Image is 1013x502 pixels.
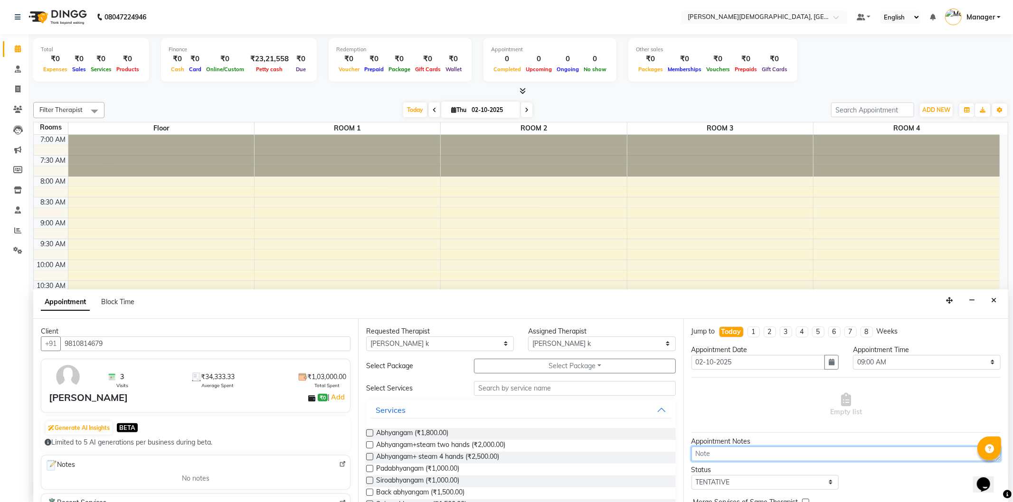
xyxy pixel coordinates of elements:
[39,239,68,249] div: 9:30 AM
[39,218,68,228] div: 9:00 AM
[45,437,347,447] div: Limited to 5 AI generations per business during beta.
[246,54,293,65] div: ₹23,21,558
[966,12,995,22] span: Manager
[831,102,914,117] input: Search Appointment
[704,66,732,73] span: Vouchers
[759,66,790,73] span: Gift Cards
[35,260,68,270] div: 10:00 AM
[814,122,1000,134] span: ROOM 4
[828,326,841,337] li: 6
[764,326,776,337] li: 2
[45,459,75,472] span: Notes
[376,452,499,464] span: Abhyangam+ steam 4 hands (₹2,500.00)
[830,393,862,417] span: Empty list
[39,177,68,186] div: 8:00 AM
[68,122,254,134] span: Floor
[46,421,112,435] button: Generate AI Insights
[41,326,350,336] div: Client
[70,54,88,65] div: ₹0
[362,66,386,73] span: Prepaid
[376,487,464,499] span: Back abhyangam (₹1,500.00)
[376,428,448,440] span: Abhyangam (₹1,800.00)
[691,465,839,475] div: Status
[187,66,204,73] span: Card
[169,54,187,65] div: ₹0
[812,326,824,337] li: 5
[293,66,308,73] span: Due
[376,440,505,452] span: Abhyangam+steam two hands (₹2,000.00)
[35,281,68,291] div: 10:30 AM
[376,464,459,475] span: Padabhyangam (₹1,000.00)
[169,66,187,73] span: Cash
[60,336,350,351] input: Search by Name/Mobile/Email/Code
[491,54,523,65] div: 0
[54,363,82,390] img: avatar
[318,394,328,401] span: ₹0
[201,382,234,389] span: Average Spent
[114,66,142,73] span: Products
[204,54,246,65] div: ₹0
[844,326,857,337] li: 7
[413,54,443,65] div: ₹0
[920,103,953,117] button: ADD NEW
[732,54,759,65] div: ₹0
[449,106,469,113] span: Thu
[104,4,146,30] b: 08047224946
[314,382,340,389] span: Total Spent
[413,66,443,73] span: Gift Cards
[201,372,235,382] span: ₹34,333.33
[359,383,467,393] div: Select Services
[780,326,792,337] li: 3
[169,46,309,54] div: Finance
[853,345,1001,355] div: Appointment Time
[581,54,609,65] div: 0
[117,423,138,432] span: BETA
[24,4,89,30] img: logo
[554,66,581,73] span: Ongoing
[330,391,346,403] a: Add
[359,361,467,371] div: Select Package
[336,54,362,65] div: ₹0
[386,66,413,73] span: Package
[665,54,704,65] div: ₹0
[691,326,715,336] div: Jump to
[366,326,514,336] div: Requested Therapist
[41,54,70,65] div: ₹0
[41,294,90,311] span: Appointment
[88,66,114,73] span: Services
[691,355,825,370] input: yyyy-mm-dd
[581,66,609,73] span: No show
[255,122,440,134] span: ROOM 1
[39,156,68,166] div: 7:30 AM
[796,326,808,337] li: 4
[636,66,665,73] span: Packages
[101,297,134,306] span: Block Time
[877,326,898,336] div: Weeks
[70,66,88,73] span: Sales
[469,103,516,117] input: 2025-10-02
[987,293,1001,308] button: Close
[732,66,759,73] span: Prepaids
[636,46,790,54] div: Other sales
[293,54,309,65] div: ₹0
[376,475,459,487] span: Siroabhyangam (₹1,000.00)
[187,54,204,65] div: ₹0
[443,66,464,73] span: Wallet
[721,327,741,337] div: Today
[523,66,554,73] span: Upcoming
[474,359,675,373] button: Select Package
[88,54,114,65] div: ₹0
[41,46,142,54] div: Total
[116,382,128,389] span: Visits
[491,66,523,73] span: Completed
[114,54,142,65] div: ₹0
[528,326,676,336] div: Assigned Therapist
[474,381,675,396] input: Search by service name
[945,9,962,25] img: Manager
[120,372,124,382] span: 3
[386,54,413,65] div: ₹0
[307,372,346,382] span: ₹1,03,000.00
[362,54,386,65] div: ₹0
[973,464,1004,493] iframe: chat widget
[403,102,427,117] span: Today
